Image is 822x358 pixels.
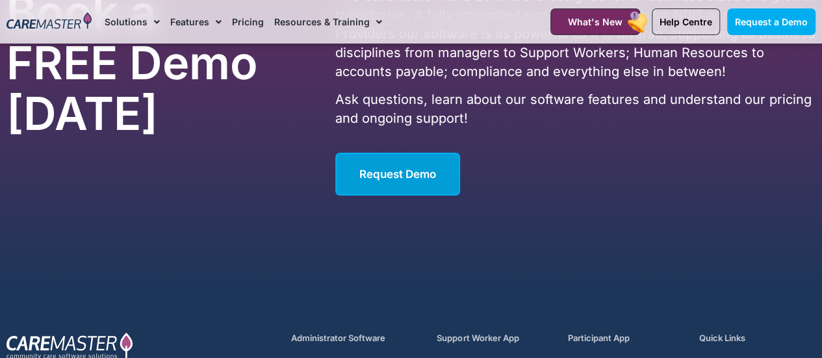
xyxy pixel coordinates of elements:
[735,16,808,27] span: Request a Demo
[335,90,816,128] p: Ask questions, learn about our software features and understand our pricing and ongoing support!
[290,332,422,344] h5: Administrator Software
[437,332,553,344] h5: Support Worker App
[6,12,92,31] img: CareMaster Logo
[359,168,436,181] span: Request Demo
[550,8,640,35] a: What's New
[660,16,712,27] span: Help Centre
[335,153,460,196] a: Request Demo
[568,332,684,344] h5: Participant App
[568,16,623,27] span: What's New
[727,8,816,35] a: Request a Demo
[699,332,816,344] h5: Quick Links
[652,8,720,35] a: Help Centre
